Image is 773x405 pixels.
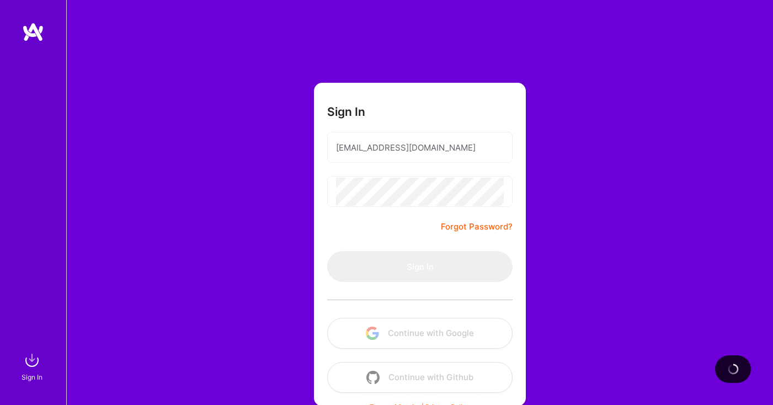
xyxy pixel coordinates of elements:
[726,362,740,376] img: loading
[22,371,42,383] div: Sign In
[22,22,44,42] img: logo
[336,134,504,162] input: Email...
[23,349,43,383] a: sign inSign In
[327,105,365,119] h3: Sign In
[441,220,513,233] a: Forgot Password?
[327,318,513,349] button: Continue with Google
[366,327,379,340] img: icon
[21,349,43,371] img: sign in
[327,251,513,282] button: Sign In
[327,362,513,393] button: Continue with Github
[366,371,380,384] img: icon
